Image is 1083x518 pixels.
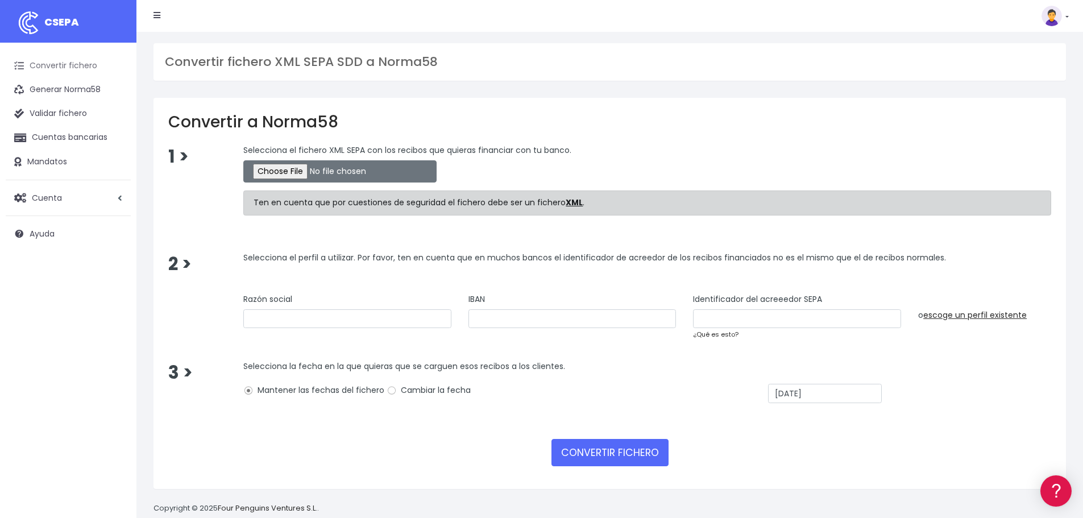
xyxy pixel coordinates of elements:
span: Selecciona el fichero XML SEPA con los recibos que quieras financiar con tu banco. [243,144,571,156]
strong: XML [566,197,583,208]
a: ¿Qué es esto? [693,330,738,339]
h2: Convertir a Norma58 [168,113,1051,132]
a: API [11,291,216,308]
label: IBAN [468,293,485,305]
button: CONVERTIR FICHERO [551,439,669,466]
a: Cuentas bancarias [6,126,131,150]
div: Información general [11,79,216,90]
label: Identificador del acreeedor SEPA [693,293,822,305]
span: 2 > [168,252,192,276]
div: Facturación [11,226,216,237]
a: Problemas habituales [11,161,216,179]
a: Formatos [11,144,216,161]
div: Convertir ficheros [11,126,216,136]
h3: Convertir fichero XML SEPA SDD a Norma58 [165,55,1055,69]
img: profile [1041,6,1062,26]
a: escoge un perfil existente [923,309,1027,321]
a: Convertir fichero [6,54,131,78]
div: o [918,293,1051,321]
label: Razón social [243,293,292,305]
a: Generar Norma58 [6,78,131,102]
a: Perfiles de empresas [11,197,216,214]
label: Cambiar la fecha [387,384,471,396]
p: Copyright © 2025 . [153,503,319,515]
a: Videotutoriales [11,179,216,197]
span: Cuenta [32,192,62,203]
div: Ten en cuenta que por cuestiones de seguridad el fichero debe ser un fichero . [243,190,1051,216]
a: Cuenta [6,186,131,210]
button: Contáctanos [11,304,216,324]
img: logo [14,9,43,37]
span: Selecciona el perfil a utilizar. Por favor, ten en cuenta que en muchos bancos el identificador d... [243,251,946,263]
a: General [11,244,216,262]
a: Ayuda [6,222,131,246]
div: Programadores [11,273,216,284]
span: 3 > [168,360,193,385]
a: POWERED BY ENCHANT [156,328,219,338]
a: Mandatos [6,150,131,174]
span: Ayuda [30,228,55,239]
span: Selecciona la fecha en la que quieras que se carguen esos recibos a los clientes. [243,360,565,372]
label: Mantener las fechas del fichero [243,384,384,396]
span: 1 > [168,144,189,169]
a: Validar fichero [6,102,131,126]
a: Información general [11,97,216,114]
a: Four Penguins Ventures S.L. [218,503,317,513]
span: CSEPA [44,15,79,29]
